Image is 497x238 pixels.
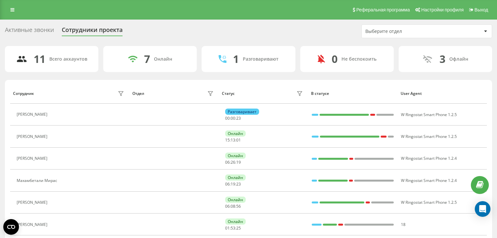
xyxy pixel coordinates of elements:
div: Онлайн [225,218,246,225]
div: Онлайн [154,56,172,62]
span: 06 [225,203,230,209]
div: : : [225,226,241,231]
div: 0 [332,53,338,65]
div: Разговаривает [225,109,259,115]
div: Выберите отдел [365,29,443,34]
div: Онлайн [225,174,246,181]
div: [PERSON_NAME] [17,112,49,117]
div: Open Intercom Messenger [475,201,490,217]
span: W Ringostat Smart Phone 1.2.5 [401,200,457,205]
div: Онлайн [225,153,246,159]
span: W Ringostat Smart Phone 1.2.5 [401,134,457,139]
div: : : [225,204,241,209]
div: 3 [439,53,445,65]
span: Настройки профиля [421,7,464,12]
span: Выход [474,7,488,12]
span: 13 [231,137,235,143]
div: Статус [222,91,235,96]
div: Офлайн [449,56,468,62]
div: User Agent [401,91,484,96]
span: W Ringostat Smart Phone 1.2.4 [401,156,457,161]
div: [PERSON_NAME] [17,156,49,161]
div: Махамбетали Мирас [17,178,59,183]
span: 01 [236,137,241,143]
div: Онлайн [225,197,246,203]
div: : : [225,182,241,186]
div: 1 [233,53,239,65]
div: 11 [34,53,45,65]
span: W Ringostat Smart Phone 1.2.4 [401,178,457,183]
span: 56 [236,203,241,209]
div: : : [225,116,241,121]
span: 23 [236,115,241,121]
div: 7 [144,53,150,65]
span: 08 [231,203,235,209]
span: 00 [225,115,230,121]
span: 23 [236,181,241,187]
div: Сотрудники проекта [62,26,123,37]
span: 26 [231,159,235,165]
span: 53 [231,225,235,231]
div: Сотрудник [13,91,34,96]
div: : : [225,160,241,165]
span: 06 [225,181,230,187]
span: 00 [231,115,235,121]
span: W Ringostat Smart Phone 1.2.5 [401,112,457,117]
span: 18 [401,222,406,227]
div: [PERSON_NAME] [17,200,49,205]
span: 25 [236,225,241,231]
div: Онлайн [225,130,246,137]
span: 15 [225,137,230,143]
div: Отдел [132,91,144,96]
span: 06 [225,159,230,165]
span: 19 [231,181,235,187]
div: : : [225,138,241,142]
div: Всего аккаунтов [49,56,87,62]
div: Активные звонки [5,26,54,37]
span: 19 [236,159,241,165]
span: 01 [225,225,230,231]
div: [PERSON_NAME] [17,222,49,227]
div: Разговаривают [243,56,278,62]
div: [PERSON_NAME] [17,134,49,139]
button: Open CMP widget [3,219,19,235]
div: Не беспокоить [341,56,376,62]
span: Реферальная программа [356,7,410,12]
div: В статусе [311,91,394,96]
